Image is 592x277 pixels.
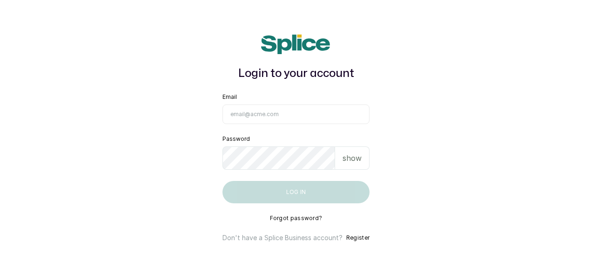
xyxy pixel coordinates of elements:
[346,233,370,242] button: Register
[222,135,250,143] label: Password
[222,104,370,124] input: email@acme.com
[222,65,370,82] h1: Login to your account
[222,233,343,242] p: Don't have a Splice Business account?
[343,152,362,164] p: show
[270,215,323,222] button: Forgot password?
[222,93,237,101] label: Email
[222,181,370,203] button: Log in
